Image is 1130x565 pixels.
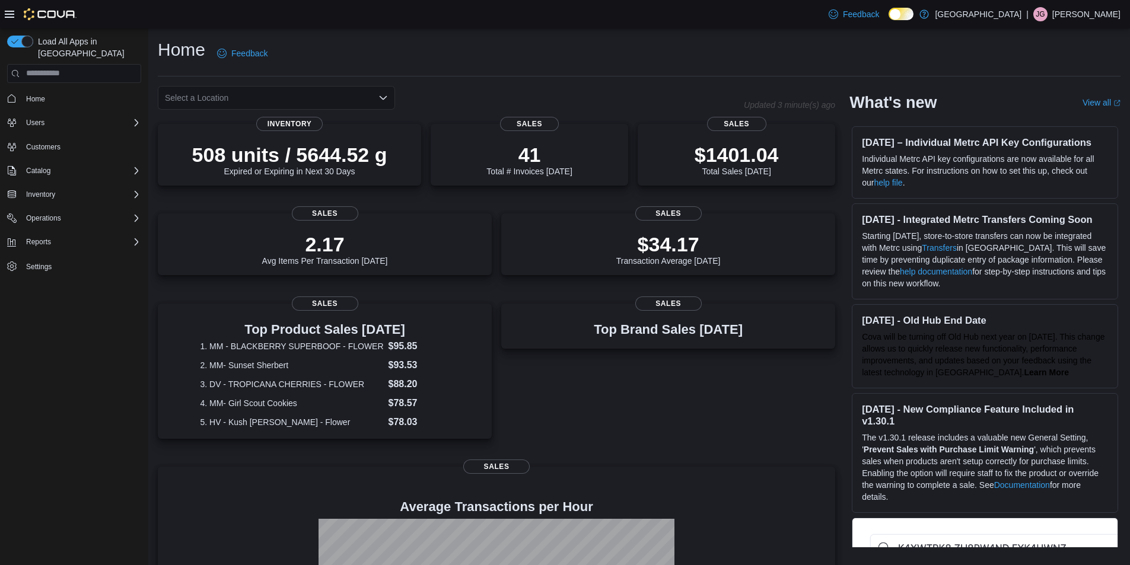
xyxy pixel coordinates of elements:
[33,36,141,59] span: Load All Apps in [GEOGRAPHIC_DATA]
[1033,7,1048,21] div: Jesus Gonzalez
[824,2,884,26] a: Feedback
[862,136,1108,148] h3: [DATE] – Individual Metrc API Key Configurations
[486,143,572,176] div: Total # Invoices [DATE]
[862,153,1108,189] p: Individual Metrc API key configurations are now available for all Metrc states. For instructions ...
[707,117,766,131] span: Sales
[21,164,141,178] span: Catalog
[262,232,388,256] p: 2.17
[862,213,1108,225] h3: [DATE] - Integrated Metrc Transfers Coming Soon
[167,500,826,514] h4: Average Transactions per Hour
[21,235,56,249] button: Reports
[192,143,387,167] p: 508 units / 5644.52 g
[463,459,530,474] span: Sales
[874,178,902,187] a: help file
[21,260,56,274] a: Settings
[1083,98,1121,107] a: View allExternal link
[200,340,383,352] dt: 1. MM - BLACKBERRY SUPERBOOF - FLOWER
[26,142,61,152] span: Customers
[695,143,779,176] div: Total Sales [DATE]
[21,92,50,106] a: Home
[200,323,449,337] h3: Top Product Sales [DATE]
[21,258,141,273] span: Settings
[21,164,55,178] button: Catalog
[2,90,146,107] button: Home
[862,432,1108,503] p: The v1.30.1 release includes a valuable new General Setting, ' ', which prevents sales when produ...
[200,397,383,409] dt: 4. MM- Girl Scout Cookies
[389,377,450,391] dd: $88.20
[2,186,146,203] button: Inventory
[635,296,702,311] span: Sales
[21,211,66,225] button: Operations
[200,378,383,390] dt: 3. DV - TROPICANA CHERRIES - FLOWER
[21,91,141,106] span: Home
[843,8,879,20] span: Feedback
[2,138,146,155] button: Customers
[231,47,268,59] span: Feedback
[2,162,146,179] button: Catalog
[849,93,937,112] h2: What's new
[21,187,141,202] span: Inventory
[26,118,44,127] span: Users
[21,116,141,130] span: Users
[594,323,743,337] h3: Top Brand Sales [DATE]
[862,332,1104,377] span: Cova will be turning off Old Hub next year on [DATE]. This change allows us to quickly release ne...
[695,143,779,167] p: $1401.04
[26,213,61,223] span: Operations
[212,42,272,65] a: Feedback
[616,232,721,256] p: $34.17
[889,20,889,21] span: Dark Mode
[500,117,559,131] span: Sales
[1024,368,1069,377] a: Learn More
[1113,100,1121,107] svg: External link
[200,359,383,371] dt: 2. MM- Sunset Sherbert
[862,403,1108,427] h3: [DATE] - New Compliance Feature Included in v1.30.1
[2,114,146,131] button: Users
[26,94,45,104] span: Home
[889,8,913,20] input: Dark Mode
[21,140,65,154] a: Customers
[262,232,388,266] div: Avg Items Per Transaction [DATE]
[864,445,1034,454] strong: Prevent Sales with Purchase Limit Warning
[862,314,1108,326] h3: [DATE] - Old Hub End Date
[1026,7,1029,21] p: |
[389,358,450,372] dd: $93.53
[200,416,383,428] dt: 5. HV - Kush [PERSON_NAME] - Flower
[21,187,60,202] button: Inventory
[744,100,835,110] p: Updated 3 minute(s) ago
[935,7,1021,21] p: [GEOGRAPHIC_DATA]
[26,262,52,272] span: Settings
[21,139,141,154] span: Customers
[158,38,205,62] h1: Home
[26,190,55,199] span: Inventory
[389,415,450,429] dd: $78.03
[292,296,358,311] span: Sales
[389,396,450,410] dd: $78.57
[994,480,1050,490] a: Documentation
[192,143,387,176] div: Expired or Expiring in Next 30 Days
[256,117,323,131] span: Inventory
[2,234,146,250] button: Reports
[2,257,146,274] button: Settings
[486,143,572,167] p: 41
[21,211,141,225] span: Operations
[21,116,49,130] button: Users
[635,206,702,221] span: Sales
[862,230,1108,289] p: Starting [DATE], store-to-store transfers can now be integrated with Metrc using in [GEOGRAPHIC_D...
[26,237,51,247] span: Reports
[7,85,141,306] nav: Complex example
[922,243,957,253] a: Transfers
[1052,7,1121,21] p: [PERSON_NAME]
[900,267,972,276] a: help documentation
[2,210,146,226] button: Operations
[21,235,141,249] span: Reports
[389,339,450,353] dd: $95.85
[26,166,50,175] span: Catalog
[292,206,358,221] span: Sales
[1036,7,1045,21] span: JG
[378,93,388,103] button: Open list of options
[24,8,77,20] img: Cova
[616,232,721,266] div: Transaction Average [DATE]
